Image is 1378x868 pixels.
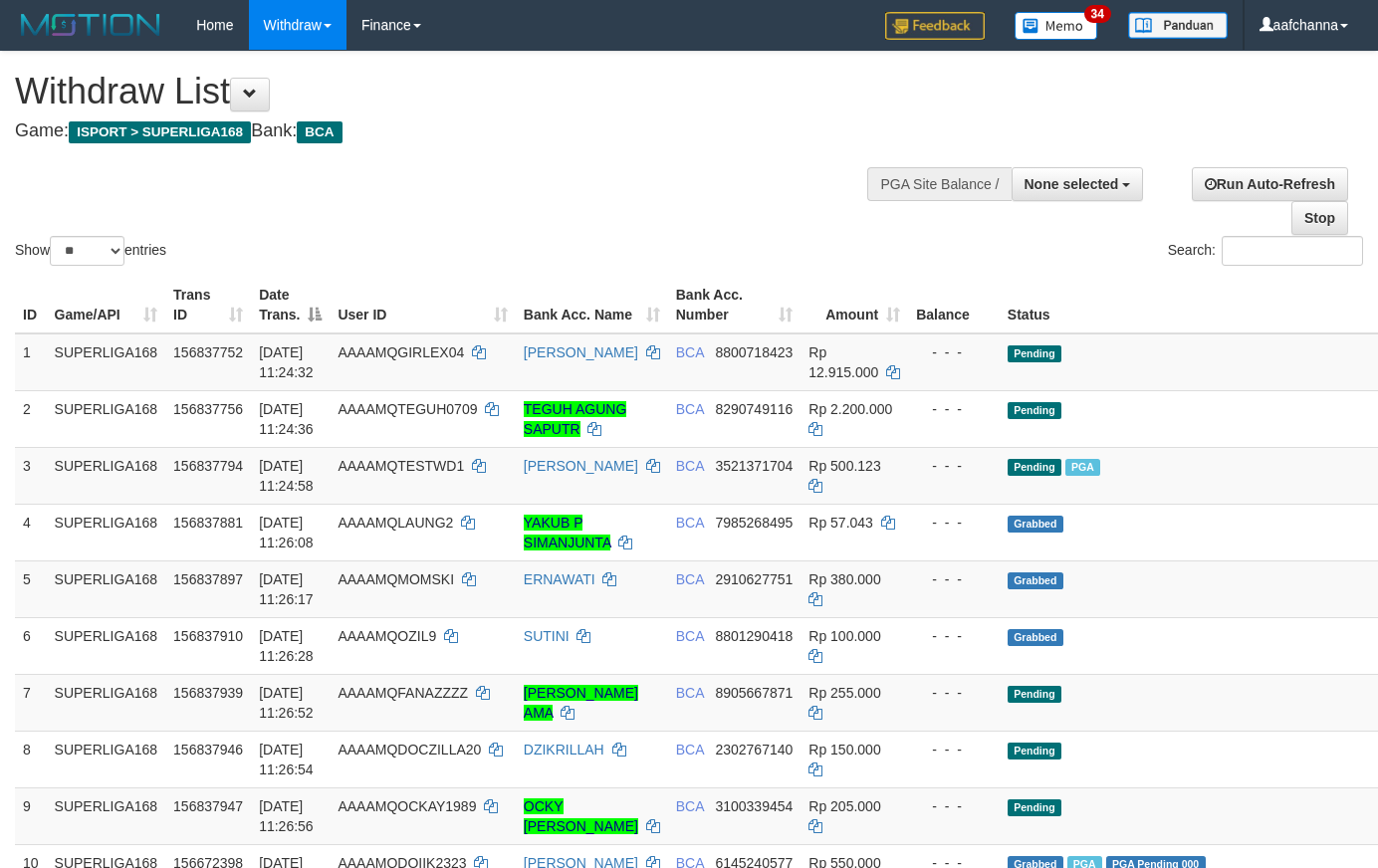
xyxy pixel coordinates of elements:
div: - - - [916,740,992,759]
span: BCA [676,798,704,814]
span: AAAAMQGIRLEX04 [338,344,464,360]
td: SUPERLIGA168 [47,447,166,504]
td: SUPERLIGA168 [47,617,166,674]
a: [PERSON_NAME] [524,344,638,360]
span: Rp 500.123 [808,458,880,474]
span: AAAAMQTEGUH0709 [338,401,477,417]
a: OCKY [PERSON_NAME] [524,798,638,834]
button: None selected [1012,167,1144,201]
div: - - - [916,513,992,533]
th: Trans ID: activate to sort column ascending [165,277,251,333]
td: SUPERLIGA168 [47,560,166,617]
label: Show entries [15,236,166,266]
span: AAAAMQFANAZZZZ [338,685,468,701]
span: 156837752 [173,344,243,360]
span: Grabbed [1008,516,1063,533]
span: Rp 380.000 [808,571,880,587]
td: 1 [15,333,47,391]
span: Rp 255.000 [808,685,880,701]
td: 8 [15,731,47,787]
span: [DATE] 11:24:58 [259,458,314,494]
span: Rp 2.200.000 [808,401,892,417]
span: 156837794 [173,458,243,474]
span: [DATE] 11:26:52 [259,685,314,721]
span: Copy 8801290418 to clipboard [715,628,793,644]
span: 156837939 [173,685,243,701]
span: [DATE] 11:26:17 [259,571,314,607]
span: AAAAMQTESTWD1 [338,458,464,474]
select: Showentries [50,236,124,266]
th: ID [15,277,47,333]
span: 156837756 [173,401,243,417]
div: - - - [916,569,992,589]
td: 9 [15,787,47,844]
div: - - - [916,399,992,419]
span: 34 [1084,5,1111,23]
img: MOTION_logo.png [15,10,166,40]
span: BCA [676,571,704,587]
a: YAKUB P SIMANJUNTA [524,515,611,550]
span: Rp 57.043 [808,515,873,531]
th: Balance [908,277,1000,333]
td: SUPERLIGA168 [47,787,166,844]
td: 6 [15,617,47,674]
span: ISPORT > SUPERLIGA168 [69,121,251,143]
span: Grabbed [1008,629,1063,646]
span: Copy 8905667871 to clipboard [715,685,793,701]
span: BCA [676,515,704,531]
td: SUPERLIGA168 [47,333,166,391]
td: 4 [15,504,47,560]
span: Copy 3100339454 to clipboard [715,798,793,814]
td: SUPERLIGA168 [47,390,166,447]
th: User ID: activate to sort column ascending [330,277,515,333]
img: panduan.png [1128,12,1228,39]
div: - - - [916,796,992,816]
span: AAAAMQDOCZILLA20 [338,742,481,758]
span: BCA [676,401,704,417]
input: Search: [1222,236,1363,266]
th: Amount: activate to sort column ascending [801,277,908,333]
span: AAAAMQOCKAY1989 [338,798,476,814]
span: [DATE] 11:26:08 [259,515,314,550]
h4: Game: Bank: [15,121,899,141]
a: [PERSON_NAME] AMA [524,685,638,721]
span: Rp 100.000 [808,628,880,644]
span: Copy 8290749116 to clipboard [715,401,793,417]
span: AAAAMQMOMSKI [338,571,454,587]
th: Date Trans.: activate to sort column descending [251,277,330,333]
div: PGA Site Balance / [867,167,1011,201]
th: Bank Acc. Name: activate to sort column ascending [516,277,668,333]
span: [DATE] 11:26:56 [259,798,314,834]
span: Pending [1008,459,1061,476]
label: Search: [1168,236,1363,266]
td: 5 [15,560,47,617]
span: 156837946 [173,742,243,758]
span: BCA [676,685,704,701]
img: Button%20Memo.svg [1015,12,1098,40]
span: Copy 3521371704 to clipboard [715,458,793,474]
span: [DATE] 11:26:28 [259,628,314,664]
span: 156837897 [173,571,243,587]
span: Pending [1008,743,1061,759]
a: DZIKRILLAH [524,742,604,758]
span: [DATE] 11:24:36 [259,401,314,437]
span: Copy 8800718423 to clipboard [715,344,793,360]
span: Pending [1008,799,1061,816]
span: Rp 150.000 [808,742,880,758]
span: Copy 2910627751 to clipboard [715,571,793,587]
span: Rp 205.000 [808,798,880,814]
td: 2 [15,390,47,447]
span: Grabbed [1008,572,1063,589]
span: Pending [1008,402,1061,419]
span: AAAAMQOZIL9 [338,628,436,644]
span: Copy 7985268495 to clipboard [715,515,793,531]
a: Stop [1291,201,1348,235]
span: BCA [676,344,704,360]
span: BCA [676,628,704,644]
span: [DATE] 11:24:32 [259,344,314,380]
th: Game/API: activate to sort column ascending [47,277,166,333]
span: Copy 2302767140 to clipboard [715,742,793,758]
span: 156837881 [173,515,243,531]
div: - - - [916,683,992,703]
span: 156837910 [173,628,243,644]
